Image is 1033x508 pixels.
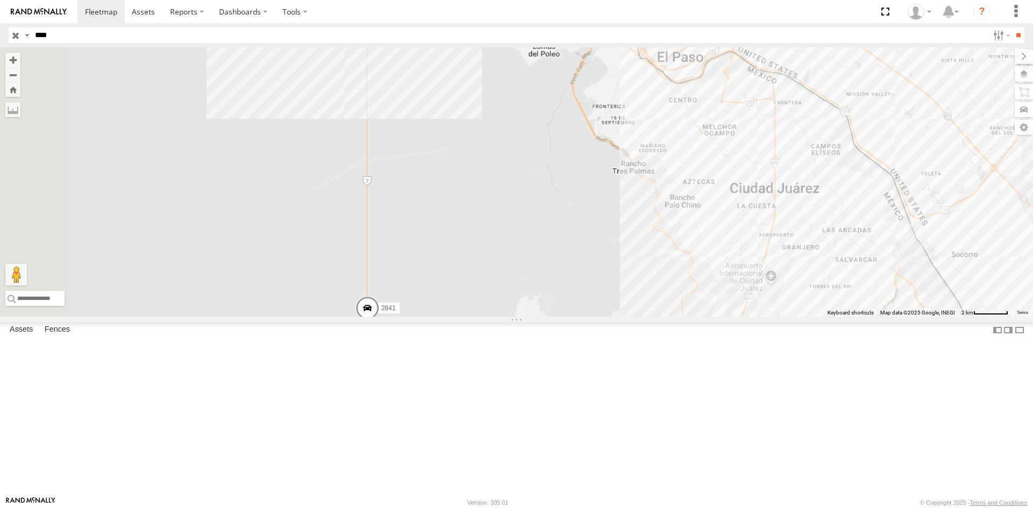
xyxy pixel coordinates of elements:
[39,323,75,338] label: Fences
[920,499,1027,506] div: © Copyright 2025 -
[381,304,396,312] span: 2841
[992,322,1003,338] label: Dock Summary Table to the Left
[1003,322,1014,338] label: Dock Summary Table to the Right
[1015,120,1033,135] label: Map Settings
[880,310,955,316] span: Map data ©2025 Google, INEGI
[970,499,1027,506] a: Terms and Conditions
[5,67,20,82] button: Zoom out
[23,27,31,43] label: Search Query
[5,82,20,97] button: Zoom Home
[5,53,20,67] button: Zoom in
[827,309,874,317] button: Keyboard shortcuts
[961,310,973,316] span: 2 km
[4,323,38,338] label: Assets
[973,3,990,20] i: ?
[11,8,67,16] img: rand-logo.svg
[1014,322,1025,338] label: Hide Summary Table
[6,497,55,508] a: Visit our Website
[904,4,935,20] div: foxconn f
[958,309,1011,317] button: Map Scale: 2 km per 61 pixels
[1017,311,1028,315] a: Terms
[5,102,20,117] label: Measure
[989,27,1012,43] label: Search Filter Options
[468,499,508,506] div: Version: 305.01
[5,264,27,285] button: Drag Pegman onto the map to open Street View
